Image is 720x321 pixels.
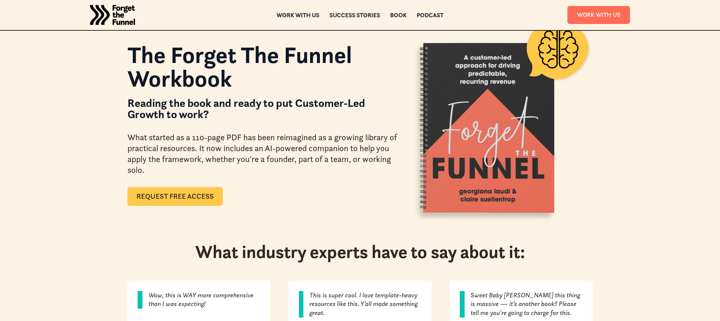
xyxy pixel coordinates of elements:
[309,291,418,317] em: This is super cool. I love template-heavy resources like this. Y’all made something great.
[127,43,397,90] h1: The Forget The Funnel Workbook
[417,12,444,18] a: Podcast
[195,241,525,263] h2: What industry experts have to say about it:
[148,291,253,308] em: Wow, this is WAY more comprehensive than I was expecting!
[127,187,223,206] a: Request Free Access
[277,12,319,18] a: Work with us
[471,291,580,317] em: Sweet Baby [PERSON_NAME] this thing is massive — it’s another book!! Please tell me you’re going ...
[127,96,365,121] strong: Reading the book and ready to put Customer-Led Growth to work?
[127,132,397,176] div: What started as a 110-page PDF has been reimagined as a growing library of practical resources. I...
[567,6,630,24] a: Work With Us
[390,12,407,18] a: Book
[330,12,380,18] a: Success Stories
